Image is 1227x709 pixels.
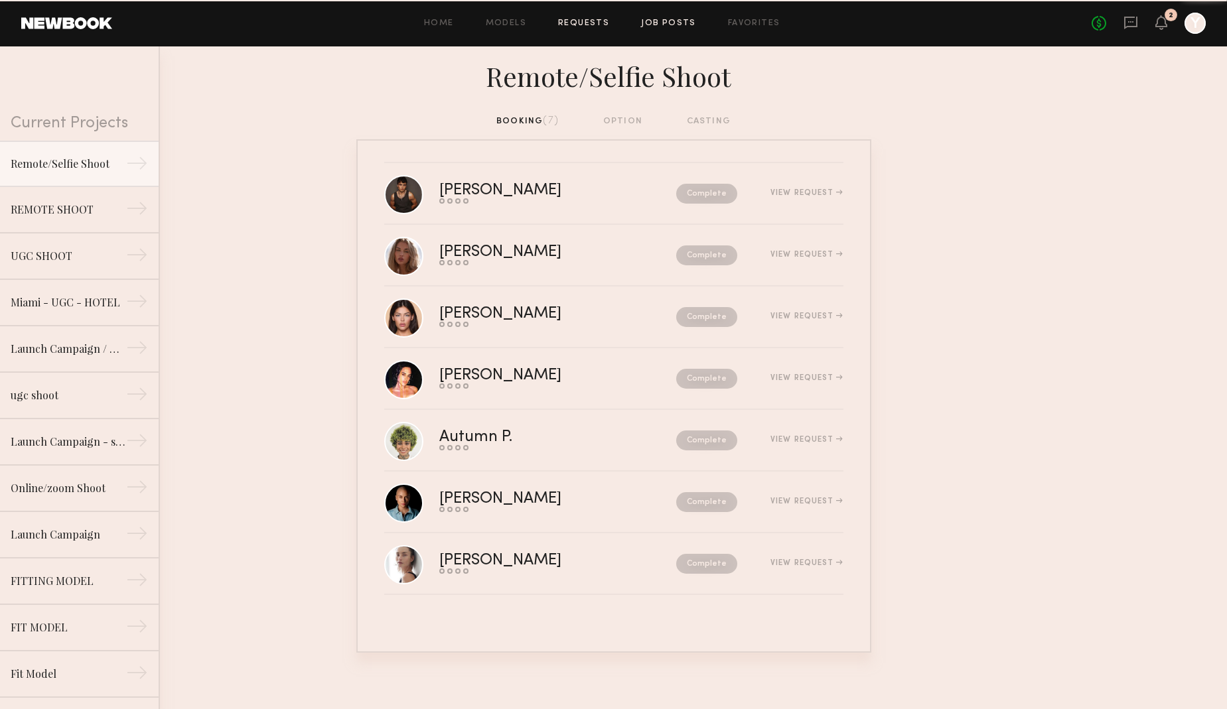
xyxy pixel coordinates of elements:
[384,163,843,225] a: [PERSON_NAME]CompleteView Request
[770,497,843,505] div: View Request
[11,156,126,172] div: Remote/Selfie Shoot
[770,559,843,567] div: View Request
[439,245,619,260] div: [PERSON_NAME]
[486,19,526,28] a: Models
[126,290,148,317] div: →
[11,480,126,496] div: Online/zoom Shoot
[770,189,843,197] div: View Request
[11,573,126,589] div: FITTING MODEL
[384,472,843,533] a: [PERSON_NAME]CompleteView Request
[676,369,737,389] nb-request-status: Complete
[11,294,126,310] div: Miami - UGC - HOTEL
[11,341,126,357] div: Launch Campaign / UGC shoot
[126,244,148,271] div: →
[126,615,148,642] div: →
[770,436,843,444] div: View Request
[439,430,595,445] div: Autumn P.
[11,202,126,218] div: REMOTE SHOOT
[676,184,737,204] nb-request-status: Complete
[126,569,148,596] div: →
[770,374,843,382] div: View Request
[384,410,843,472] a: Autumn P.CompleteView Request
[1169,12,1173,19] div: 2
[11,387,126,403] div: ugc shoot
[356,57,871,93] div: Remote/Selfie Shoot
[126,430,148,456] div: →
[384,348,843,410] a: [PERSON_NAME]CompleteView Request
[676,554,737,574] nb-request-status: Complete
[676,492,737,512] nb-request-status: Complete
[126,153,148,179] div: →
[770,251,843,259] div: View Request
[11,527,126,543] div: Launch Campaign
[126,476,148,503] div: →
[558,19,609,28] a: Requests
[126,337,148,363] div: →
[424,19,454,28] a: Home
[728,19,780,28] a: Favorites
[1185,13,1206,34] a: Y
[11,248,126,264] div: UGC SHOOT
[439,491,619,507] div: [PERSON_NAME]
[126,383,148,410] div: →
[384,533,843,595] a: [PERSON_NAME]CompleteView Request
[676,430,737,450] nb-request-status: Complete
[439,553,619,568] div: [PERSON_NAME]
[384,225,843,287] a: [PERSON_NAME]CompleteView Request
[11,619,126,635] div: FIT MODEL
[641,19,696,28] a: Job Posts
[126,523,148,549] div: →
[439,306,619,322] div: [PERSON_NAME]
[384,287,843,348] a: [PERSON_NAME]CompleteView Request
[11,666,126,682] div: Fit Model
[770,312,843,320] div: View Request
[126,198,148,224] div: →
[126,662,148,688] div: →
[676,245,737,265] nb-request-status: Complete
[676,307,737,327] nb-request-status: Complete
[439,368,619,383] div: [PERSON_NAME]
[439,183,619,198] div: [PERSON_NAME]
[11,434,126,450] div: Launch Campaign - shoot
